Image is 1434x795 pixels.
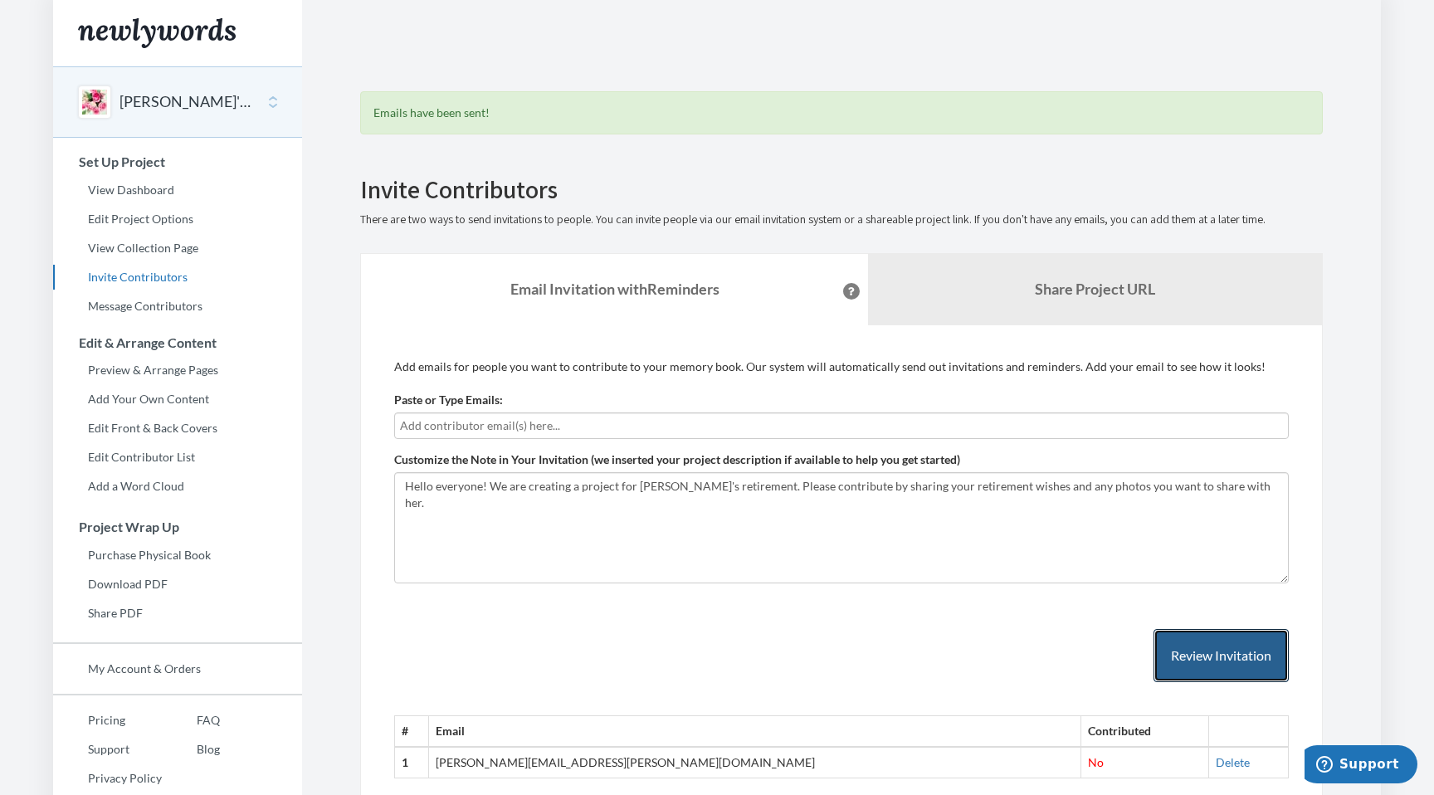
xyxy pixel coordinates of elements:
th: Email [429,716,1080,747]
th: # [395,716,429,747]
a: Privacy Policy [53,766,162,791]
h3: Edit & Arrange Content [54,335,302,350]
img: Newlywords logo [78,18,236,48]
td: [PERSON_NAME][EMAIL_ADDRESS][PERSON_NAME][DOMAIN_NAME] [429,747,1080,778]
h3: Project Wrap Up [54,519,302,534]
div: Emails have been sent! [360,91,1323,134]
a: Purchase Physical Book [53,543,302,568]
a: Message Contributors [53,294,302,319]
a: View Dashboard [53,178,302,202]
a: FAQ [162,708,220,733]
a: Pricing [53,708,162,733]
textarea: Hello everyone! We are creating a project for [PERSON_NAME]'s retirement. Please contribute by sh... [394,472,1289,583]
span: No [1088,755,1104,769]
a: Blog [162,737,220,762]
h3: Set Up Project [54,154,302,169]
a: Support [53,737,162,762]
a: Edit Project Options [53,207,302,232]
h2: Invite Contributors [360,176,1323,203]
a: Share PDF [53,601,302,626]
th: 1 [395,747,429,778]
a: Preview & Arrange Pages [53,358,302,383]
a: Download PDF [53,572,302,597]
th: Contributed [1080,716,1208,747]
strong: Email Invitation with Reminders [510,280,719,298]
a: My Account & Orders [53,656,302,681]
label: Customize the Note in Your Invitation (we inserted your project description if available to help ... [394,451,960,468]
a: Edit Contributor List [53,445,302,470]
p: There are two ways to send invitations to people. You can invite people via our email invitation ... [360,212,1323,228]
b: Share Project URL [1035,280,1155,298]
iframe: Opens a widget where you can chat to one of our agents [1305,745,1417,787]
a: Invite Contributors [53,265,302,290]
a: Edit Front & Back Covers [53,416,302,441]
button: [PERSON_NAME]'s Retirement from SJPL [119,91,254,113]
button: Review Invitation [1154,629,1289,683]
a: View Collection Page [53,236,302,261]
a: Delete [1216,755,1250,769]
label: Paste or Type Emails: [394,392,503,408]
input: Add contributor email(s) here... [400,417,1283,435]
p: Add emails for people you want to contribute to your memory book. Our system will automatically s... [394,358,1289,375]
a: Add a Word Cloud [53,474,302,499]
a: Add Your Own Content [53,387,302,412]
